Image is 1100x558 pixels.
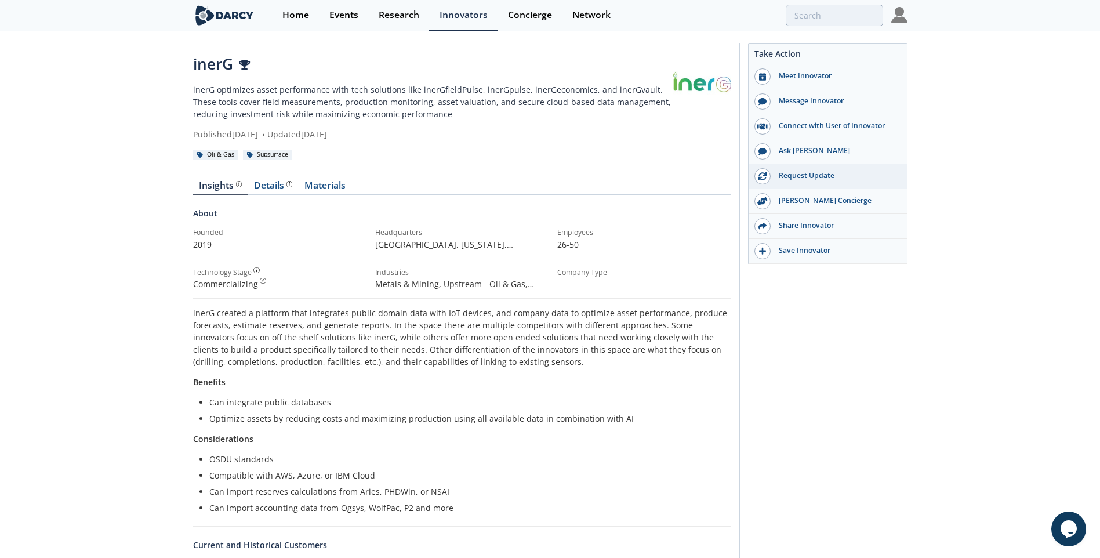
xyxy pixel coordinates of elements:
div: Technology Stage [193,267,252,278]
li: Can import reserves calculations from Aries, PHDWin, or NSAI [209,485,723,498]
strong: Benefits [193,376,226,387]
div: Network [572,10,611,20]
li: Optimize assets by reducing costs and maximizing production using all available data in combinati... [209,412,723,425]
iframe: chat widget [1051,512,1088,546]
li: Can integrate public databases [209,396,723,408]
button: Save Innovator [749,239,907,264]
div: Ask [PERSON_NAME] [771,146,901,156]
span: Metals & Mining, Upstream - Oil & Gas, Midstream - Oil & Gas [375,278,534,302]
a: Details [248,181,299,195]
div: Concierge [508,10,552,20]
div: Founded [193,227,367,238]
div: Research [379,10,419,20]
div: Industries [375,267,549,278]
div: Published [DATE] Updated [DATE] [193,128,673,140]
p: -- [557,278,731,290]
div: Commercializing [193,278,367,290]
p: [GEOGRAPHIC_DATA], [US_STATE] , [GEOGRAPHIC_DATA] [375,238,549,251]
div: inerG [193,53,673,75]
div: About [193,207,731,227]
img: information.svg [253,267,260,274]
div: Events [329,10,358,20]
strong: Considerations [193,433,253,444]
div: Meet Innovator [771,71,901,81]
p: 26-50 [557,238,731,251]
div: Home [282,10,309,20]
div: Company Type [557,267,731,278]
li: Can import accounting data from Ogsys, WolfPac, P2 and more [209,502,723,514]
a: Materials [299,181,352,195]
a: Insights [193,181,248,195]
li: OSDU standards [209,453,723,465]
div: Save Innovator [771,245,901,256]
div: Subsurface [243,150,293,160]
img: information.svg [286,181,293,187]
div: [PERSON_NAME] Concierge [771,195,901,206]
div: Message Innovator [771,96,901,106]
p: 2019 [193,238,367,251]
div: Innovators [440,10,488,20]
p: inerG created a platform that integrates public domain data with IoT devices, and company data to... [193,307,731,368]
div: Oil & Gas [193,150,239,160]
div: Connect with User of Innovator [771,121,901,131]
div: Details [254,181,292,190]
img: information.svg [260,278,266,284]
p: inerG optimizes asset performance with tech solutions like inerGfieldPulse, inerGpulse, inerGecon... [193,84,673,120]
div: Take Action [749,48,907,64]
div: Employees [557,227,731,238]
a: Current and Historical Customers [193,539,731,551]
li: Compatible with AWS, Azure, or IBM Cloud [209,469,723,481]
span: • [260,129,267,140]
div: Request Update [771,171,901,181]
div: Insights [199,181,242,190]
input: Advanced Search [786,5,883,26]
img: logo-wide.svg [193,5,256,26]
div: Share Innovator [771,220,901,231]
div: Headquarters [375,227,549,238]
img: Profile [891,7,907,23]
img: information.svg [236,181,242,187]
